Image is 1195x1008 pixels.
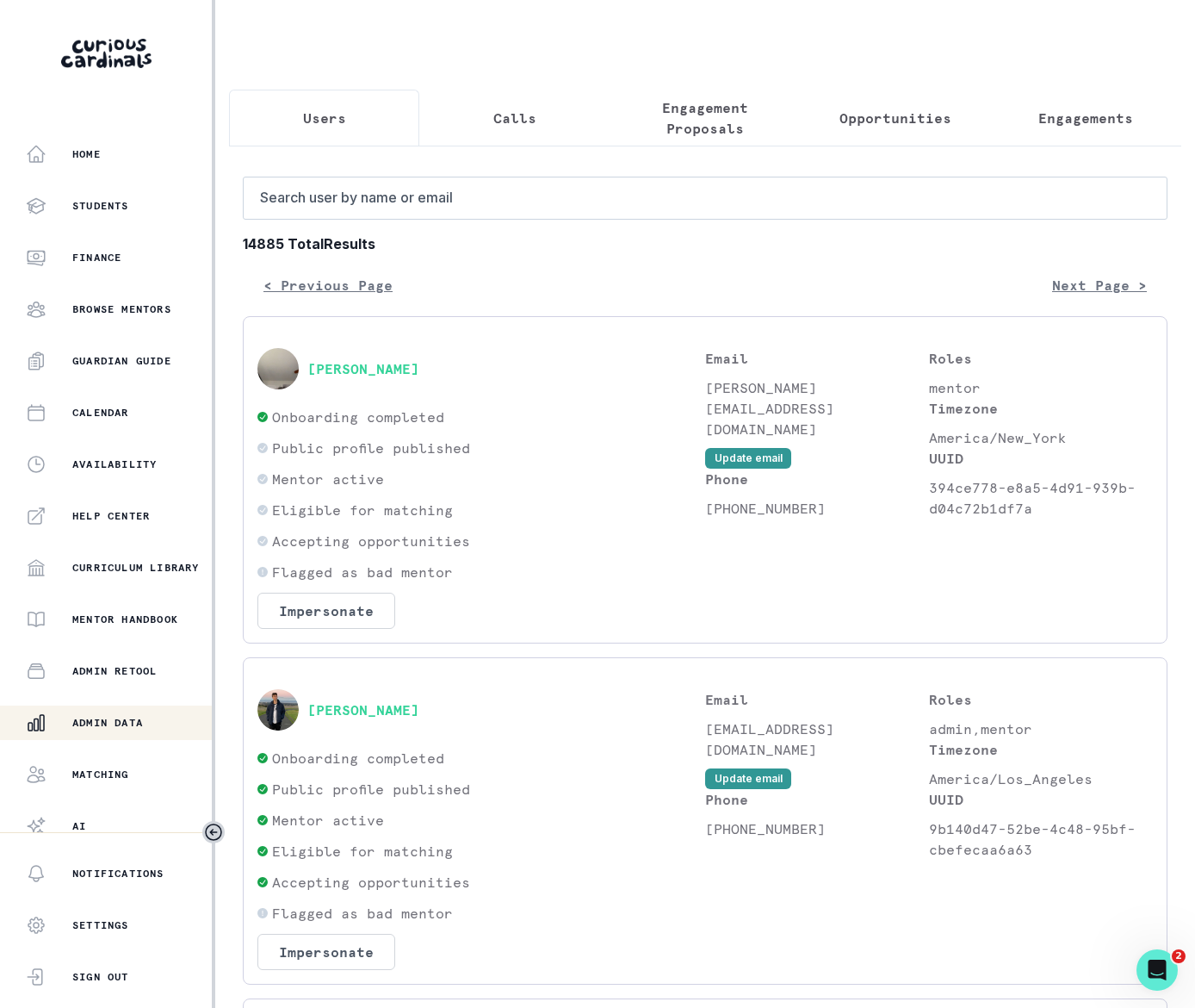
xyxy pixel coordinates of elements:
[72,509,150,523] p: Help Center
[705,768,791,789] button: Update email
[929,719,1153,739] p: admin,mentor
[929,477,1153,519] p: 394ce778-e8a5-4d91-939b-d04c72b1df7a
[272,779,470,800] p: Public profile published
[705,689,929,710] p: Email
[257,934,395,970] button: Impersonate
[272,438,470,458] p: Public profile published
[307,360,419,377] button: [PERSON_NAME]
[72,354,171,368] p: Guardian Guide
[272,531,470,551] p: Accepting opportunities
[929,739,1153,760] p: Timezone
[929,348,1153,369] p: Roles
[72,199,129,213] p: Students
[1038,108,1133,128] p: Engagements
[929,789,1153,810] p: UUID
[72,406,129,420] p: Calendar
[61,39,152,68] img: Curious Cardinals Logo
[272,500,453,520] p: Eligible for matching
[624,97,785,139] p: Engagement Proposals
[705,789,929,810] p: Phone
[72,768,129,781] p: Matching
[705,719,929,760] p: [EMAIL_ADDRESS][DOMAIN_NAME]
[72,918,129,932] p: Settings
[303,108,346,128] p: Users
[1031,268,1167,302] button: Next Page >
[929,689,1153,710] p: Roles
[272,469,384,489] p: Mentor active
[72,457,157,471] p: Availability
[705,498,929,519] p: [PHONE_NUMBER]
[72,251,121,264] p: Finance
[72,147,101,161] p: Home
[929,448,1153,469] p: UUID
[72,561,200,575] p: Curriculum Library
[72,716,143,730] p: Admin Data
[272,562,453,582] p: Flagged as bad mentor
[72,664,157,678] p: Admin Retool
[72,819,86,833] p: AI
[705,469,929,489] p: Phone
[272,810,384,831] p: Mentor active
[257,593,395,629] button: Impersonate
[202,821,225,843] button: Toggle sidebar
[705,448,791,469] button: Update email
[705,377,929,439] p: [PERSON_NAME][EMAIL_ADDRESS][DOMAIN_NAME]
[307,701,419,719] button: [PERSON_NAME]
[272,748,444,768] p: Onboarding completed
[272,407,444,427] p: Onboarding completed
[929,398,1153,419] p: Timezone
[243,233,1167,254] b: 14885 Total Results
[929,818,1153,860] p: 9b140d47-52be-4c48-95bf-cbefecaa6a63
[243,268,413,302] button: < Previous Page
[72,613,178,626] p: Mentor Handbook
[272,872,470,893] p: Accepting opportunities
[929,427,1153,448] p: America/New_York
[1172,949,1186,963] span: 2
[839,108,951,128] p: Opportunities
[1136,949,1178,991] iframe: Intercom live chat
[72,867,164,880] p: Notifications
[705,818,929,839] p: [PHONE_NUMBER]
[929,377,1153,398] p: mentor
[72,302,171,316] p: Browse Mentors
[272,841,453,862] p: Eligible for matching
[272,903,453,924] p: Flagged as bad mentor
[929,768,1153,789] p: America/Los_Angeles
[705,348,929,369] p: Email
[493,108,536,128] p: Calls
[72,970,129,984] p: Sign Out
